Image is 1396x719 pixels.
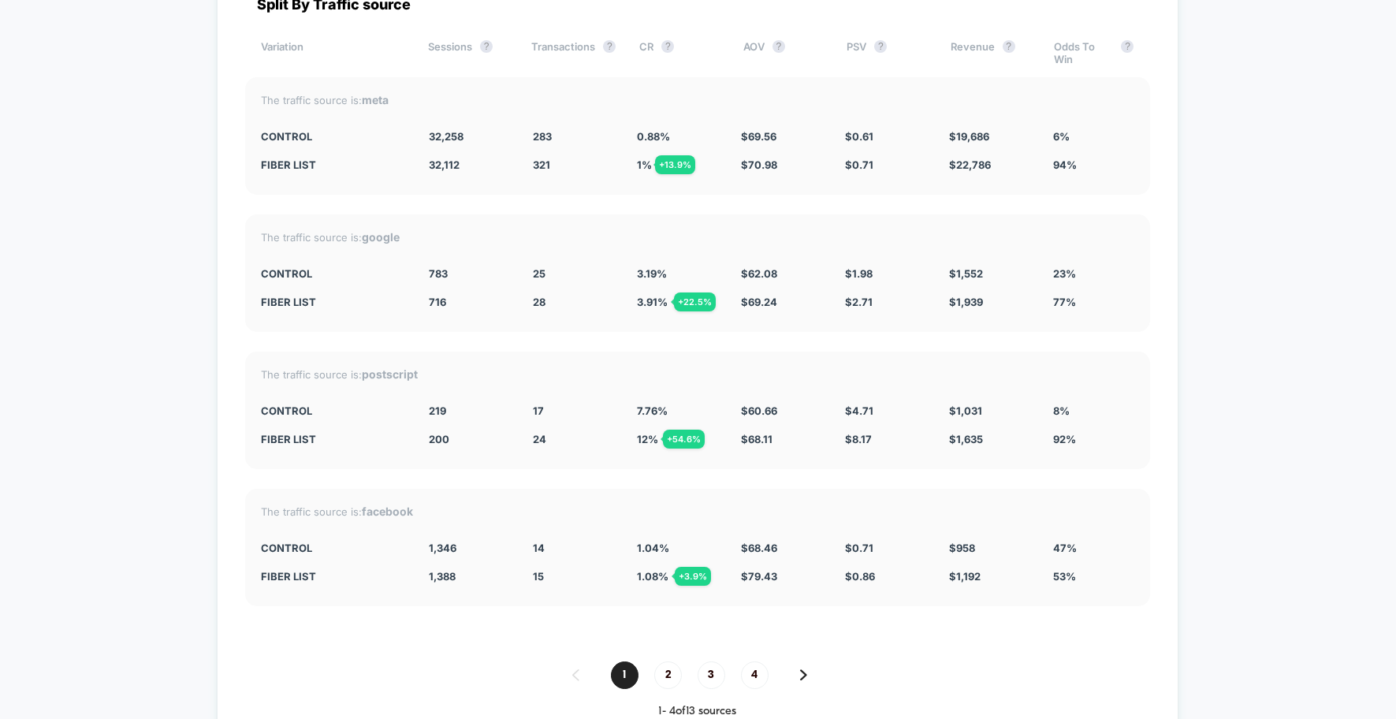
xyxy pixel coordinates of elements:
[1053,542,1134,554] div: 47%
[261,433,406,445] div: Fiber List
[1053,296,1134,308] div: 77%
[637,542,669,554] span: 1.04 %
[949,158,991,171] span: $ 22,786
[531,40,616,65] div: Transactions
[1053,130,1134,143] div: 6%
[741,267,777,280] span: $ 62.08
[429,433,449,445] span: 200
[741,158,777,171] span: $ 70.98
[429,404,446,417] span: 219
[1053,404,1134,417] div: 8%
[655,155,695,174] div: + 13.9 %
[533,433,546,445] span: 24
[637,267,667,280] span: 3.19 %
[949,296,983,308] span: $ 1,939
[533,542,545,554] span: 14
[533,404,544,417] span: 17
[845,433,872,445] span: $ 8.17
[741,570,777,583] span: $ 79.43
[845,570,875,583] span: $ 0.86
[741,433,772,445] span: $ 68.11
[261,542,406,554] div: CONTROL
[429,158,460,171] span: 32,112
[845,404,873,417] span: $ 4.71
[603,40,616,53] button: ?
[772,40,785,53] button: ?
[261,40,405,65] div: Variation
[845,542,873,554] span: $ 0.71
[847,40,926,65] div: PSV
[639,40,719,65] div: CR
[741,404,777,417] span: $ 60.66
[845,130,873,143] span: $ 0.61
[1053,433,1134,445] div: 92%
[1053,158,1134,171] div: 94%
[429,542,456,554] span: 1,346
[1053,267,1134,280] div: 23%
[480,40,493,53] button: ?
[428,40,508,65] div: Sessions
[261,130,406,143] div: CONTROL
[637,158,652,171] span: 1 %
[654,661,682,689] span: 2
[261,296,406,308] div: Fiber List
[800,669,807,680] img: pagination forward
[261,267,406,280] div: CONTROL
[637,130,670,143] span: 0.88 %
[362,230,400,244] strong: google
[261,367,1134,381] div: The traffic source is:
[533,570,544,583] span: 15
[743,40,823,65] div: AOV
[1121,40,1134,53] button: ?
[362,93,389,106] strong: meta
[429,570,456,583] span: 1,388
[741,296,777,308] span: $ 69.24
[949,404,982,417] span: $ 1,031
[1003,40,1015,53] button: ?
[261,505,1134,518] div: The traffic source is:
[949,267,983,280] span: $ 1,552
[661,40,674,53] button: ?
[741,130,776,143] span: $ 69.56
[261,158,406,171] div: Fiber List
[663,430,705,449] div: + 54.6 %
[1054,40,1134,65] div: Odds To Win
[533,267,545,280] span: 25
[741,542,777,554] span: $ 68.46
[245,705,1150,718] div: 1 - 4 of 13 sources
[637,570,668,583] span: 1.08 %
[362,367,418,381] strong: postscript
[951,40,1030,65] div: Revenue
[362,505,413,518] strong: facebook
[429,130,463,143] span: 32,258
[674,292,716,311] div: + 22.5 %
[261,404,406,417] div: CONTROL
[874,40,887,53] button: ?
[675,567,711,586] div: + 3.9 %
[533,158,550,171] span: 321
[261,230,1134,244] div: The traffic source is:
[698,661,725,689] span: 3
[429,267,448,280] span: 783
[637,404,668,417] span: 7.76 %
[845,296,873,308] span: $ 2.71
[1053,570,1134,583] div: 53%
[637,296,668,308] span: 3.91 %
[845,158,873,171] span: $ 0.71
[637,433,658,445] span: 12 %
[533,296,545,308] span: 28
[949,542,975,554] span: $ 958
[611,661,638,689] span: 1
[949,433,983,445] span: $ 1,635
[533,130,552,143] span: 283
[261,93,1134,106] div: The traffic source is:
[949,570,981,583] span: $ 1,192
[429,296,446,308] span: 716
[261,570,406,583] div: Fiber List
[845,267,873,280] span: $ 1.98
[949,130,989,143] span: $ 19,686
[741,661,769,689] span: 4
